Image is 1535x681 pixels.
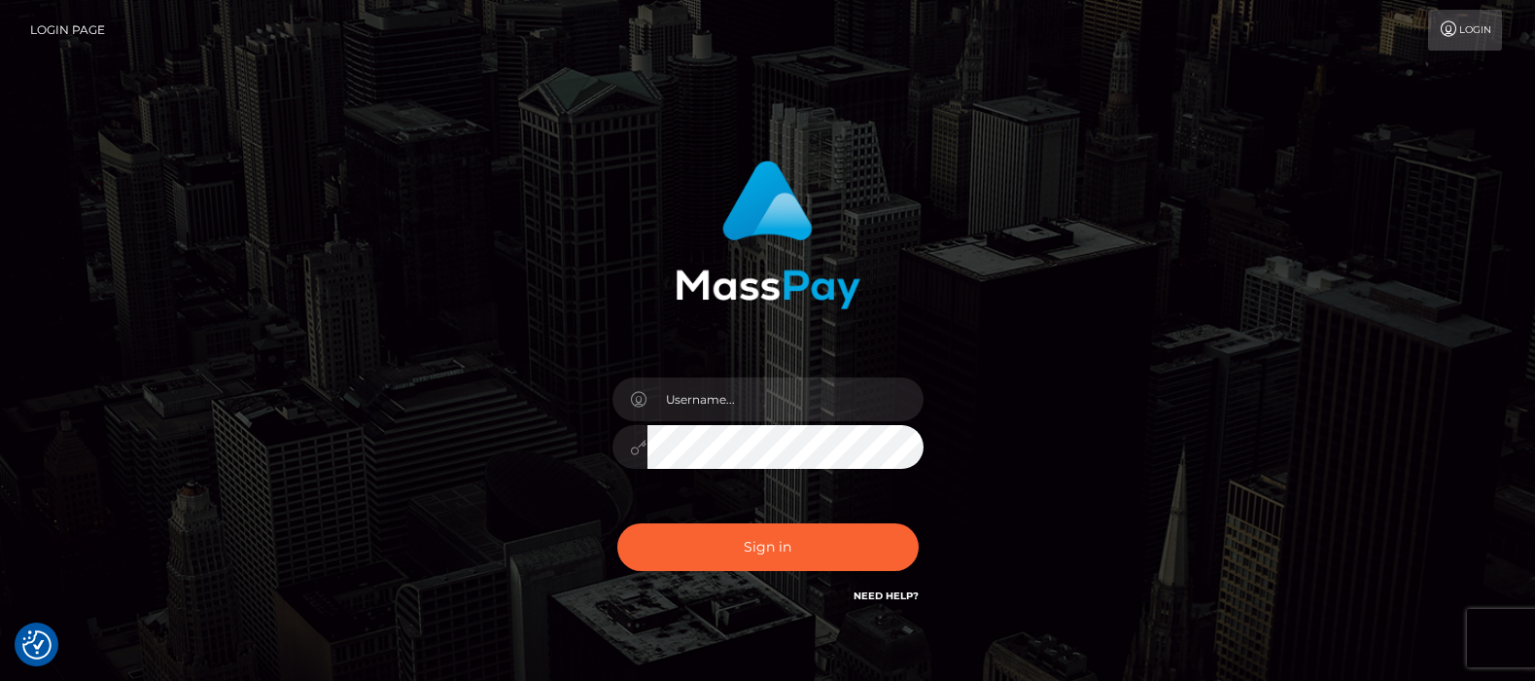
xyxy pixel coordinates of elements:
[22,630,52,660] img: Revisit consent button
[617,523,919,571] button: Sign in
[22,630,52,660] button: Consent Preferences
[854,590,919,602] a: Need Help?
[30,10,105,51] a: Login Page
[647,377,924,421] input: Username...
[1428,10,1502,51] a: Login
[676,161,860,309] img: MassPay Login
